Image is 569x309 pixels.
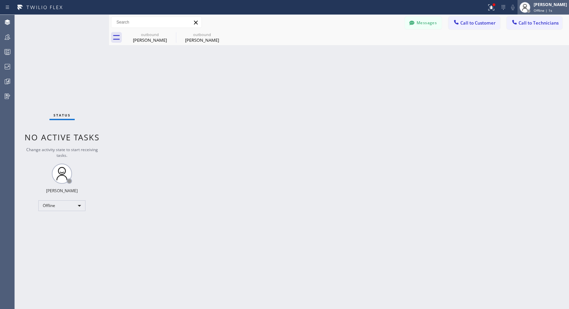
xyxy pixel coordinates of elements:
[46,188,78,194] div: [PERSON_NAME]
[507,16,562,29] button: Call to Technicians
[38,200,85,211] div: Offline
[177,30,227,45] div: Gregory Cox
[449,16,500,29] button: Call to Customer
[111,17,202,28] input: Search
[405,16,442,29] button: Messages
[519,20,559,26] span: Call to Technicians
[177,32,227,37] div: outbound
[534,2,567,7] div: [PERSON_NAME]
[25,132,100,143] span: No active tasks
[534,8,552,13] span: Offline | 1s
[177,37,227,43] div: [PERSON_NAME]
[508,3,518,12] button: Mute
[26,147,98,158] span: Change activity state to start receiving tasks.
[54,113,71,117] span: Status
[125,32,175,37] div: outbound
[125,37,175,43] div: [PERSON_NAME]
[460,20,496,26] span: Call to Customer
[125,30,175,45] div: Gregory Cox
